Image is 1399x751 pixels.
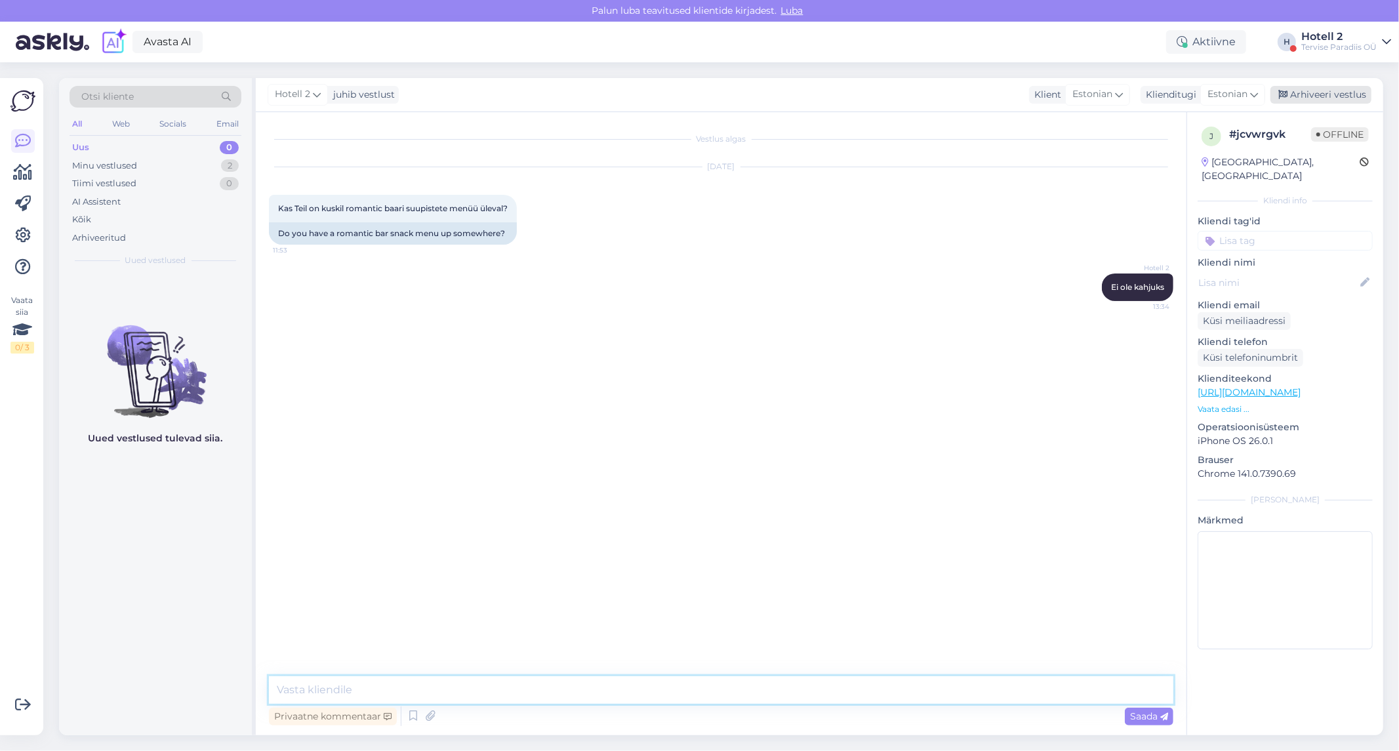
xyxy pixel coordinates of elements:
[100,28,127,56] img: explore-ai
[1301,42,1377,52] div: Tervise Paradiis OÜ
[1198,312,1291,330] div: Küsi meiliaadressi
[157,115,189,132] div: Socials
[1198,335,1373,349] p: Kliendi telefon
[1198,453,1373,467] p: Brauser
[1166,30,1246,54] div: Aktiivne
[220,177,239,190] div: 0
[81,90,134,104] span: Otsi kliente
[1198,195,1373,207] div: Kliendi info
[269,133,1173,145] div: Vestlus algas
[10,342,34,354] div: 0 / 3
[1198,514,1373,527] p: Märkmed
[1198,434,1373,448] p: iPhone OS 26.0.1
[1198,403,1373,415] p: Vaata edasi ...
[214,115,241,132] div: Email
[221,159,239,173] div: 2
[1111,282,1164,292] span: Ei ole kahjuks
[269,708,397,725] div: Privaatne kommentaar
[1301,31,1391,52] a: Hotell 2Tervise Paradiis OÜ
[1278,33,1296,51] div: H
[1311,127,1369,142] span: Offline
[1198,214,1373,228] p: Kliendi tag'id
[275,87,310,102] span: Hotell 2
[1209,131,1213,141] span: j
[1198,231,1373,251] input: Lisa tag
[1198,420,1373,434] p: Operatsioonisüsteem
[1198,298,1373,312] p: Kliendi email
[278,203,508,213] span: Kas Teil on kuskil romantic baari suupistete menüü üleval?
[1141,88,1196,102] div: Klienditugi
[10,294,34,354] div: Vaata siia
[70,115,85,132] div: All
[1270,86,1371,104] div: Arhiveeri vestlus
[269,222,517,245] div: Do you have a romantic bar snack menu up somewhere?
[1120,302,1169,312] span: 13:34
[1198,467,1373,481] p: Chrome 141.0.7390.69
[72,177,136,190] div: Tiimi vestlused
[1202,155,1360,183] div: [GEOGRAPHIC_DATA], [GEOGRAPHIC_DATA]
[1072,87,1112,102] span: Estonian
[1198,372,1373,386] p: Klienditeekond
[110,115,132,132] div: Web
[328,88,395,102] div: juhib vestlust
[10,89,35,113] img: Askly Logo
[1198,386,1301,398] a: [URL][DOMAIN_NAME]
[72,195,121,209] div: AI Assistent
[1198,275,1358,290] input: Lisa nimi
[125,254,186,266] span: Uued vestlused
[1198,256,1373,270] p: Kliendi nimi
[1130,710,1168,722] span: Saada
[72,213,91,226] div: Kõik
[132,31,203,53] a: Avasta AI
[1229,127,1311,142] div: # jcvwrgvk
[59,302,252,420] img: No chats
[72,141,89,154] div: Uus
[1198,349,1303,367] div: Küsi telefoninumbrit
[1207,87,1247,102] span: Estonian
[1301,31,1377,42] div: Hotell 2
[220,141,239,154] div: 0
[1029,88,1061,102] div: Klient
[777,5,807,16] span: Luba
[273,245,322,255] span: 11:53
[269,161,1173,173] div: [DATE]
[72,232,126,245] div: Arhiveeritud
[1120,263,1169,273] span: Hotell 2
[89,432,223,445] p: Uued vestlused tulevad siia.
[1198,494,1373,506] div: [PERSON_NAME]
[72,159,137,173] div: Minu vestlused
